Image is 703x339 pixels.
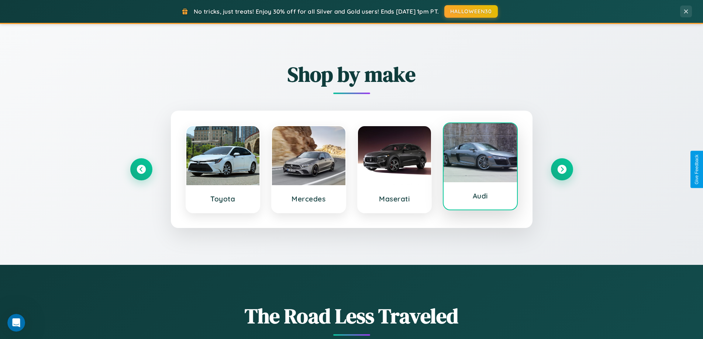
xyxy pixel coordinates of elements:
[130,302,573,330] h1: The Road Less Traveled
[694,155,699,184] div: Give Feedback
[444,5,498,18] button: HALLOWEEN30
[279,194,338,203] h3: Mercedes
[194,194,252,203] h3: Toyota
[130,60,573,89] h2: Shop by make
[194,8,439,15] span: No tricks, just treats! Enjoy 30% off for all Silver and Gold users! Ends [DATE] 1pm PT.
[7,314,25,332] iframe: Intercom live chat
[365,194,424,203] h3: Maserati
[451,191,510,200] h3: Audi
